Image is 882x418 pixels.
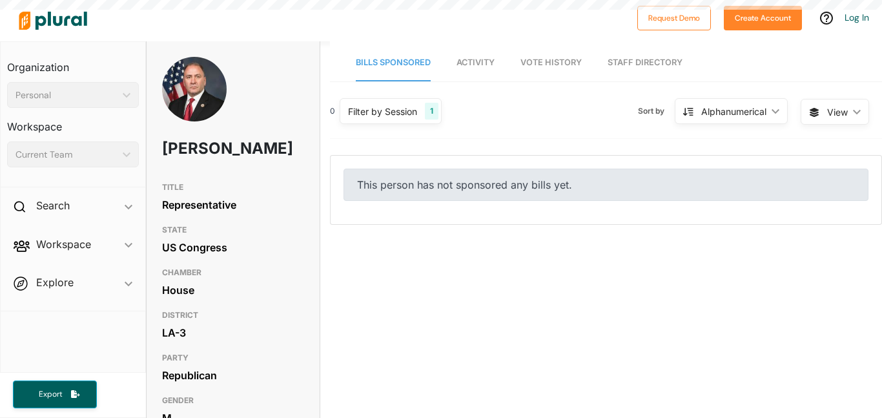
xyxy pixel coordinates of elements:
[162,393,304,408] h3: GENDER
[356,57,431,67] span: Bills Sponsored
[356,45,431,81] a: Bills Sponsored
[162,350,304,366] h3: PARTY
[638,105,675,117] span: Sort by
[520,57,582,67] span: Vote History
[162,366,304,385] div: Republican
[162,323,304,342] div: LA-3
[637,6,711,30] button: Request Demo
[162,308,304,323] h3: DISTRICT
[520,45,582,81] a: Vote History
[7,48,139,77] h3: Organization
[330,105,335,117] div: 0
[7,108,139,136] h3: Workspace
[162,195,304,214] div: Representative
[162,280,304,300] div: House
[456,45,495,81] a: Activity
[425,103,438,120] div: 1
[724,10,802,24] a: Create Account
[724,6,802,30] button: Create Account
[344,169,868,201] div: This person has not sponsored any bills yet.
[162,129,247,168] h1: [PERSON_NAME]
[456,57,495,67] span: Activity
[30,389,71,400] span: Export
[15,148,118,162] div: Current Team
[36,198,70,213] h2: Search
[608,45,682,81] a: Staff Directory
[637,10,711,24] a: Request Demo
[162,238,304,257] div: US Congress
[162,180,304,195] h3: TITLE
[15,89,118,102] div: Personal
[162,57,227,136] img: Headshot of Clay Higgins
[348,105,417,118] div: Filter by Session
[827,105,848,119] span: View
[162,265,304,280] h3: CHAMBER
[701,105,766,118] div: Alphanumerical
[162,222,304,238] h3: STATE
[13,381,97,408] button: Export
[845,12,869,23] a: Log In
